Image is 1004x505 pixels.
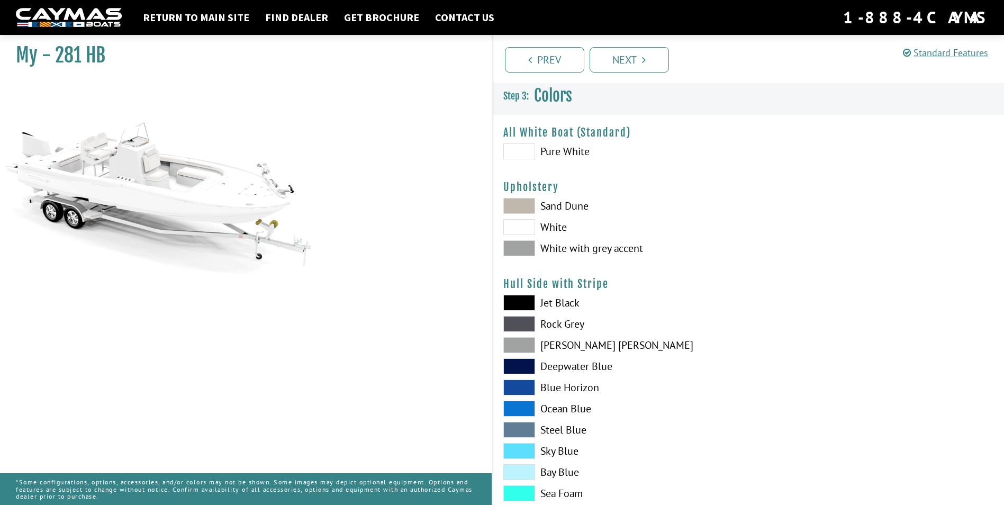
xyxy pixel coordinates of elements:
[16,473,476,505] p: *Some configurations, options, accessories, and/or colors may not be shown. Some images may depic...
[138,11,255,24] a: Return to main site
[503,358,738,374] label: Deepwater Blue
[590,47,669,73] a: Next
[430,11,500,24] a: Contact Us
[503,337,738,353] label: [PERSON_NAME] [PERSON_NAME]
[503,464,738,480] label: Bay Blue
[16,8,122,28] img: white-logo-c9c8dbefe5ff5ceceb0f0178aa75bf4bb51f6bca0971e226c86eb53dfe498488.png
[503,143,738,159] label: Pure White
[503,443,738,459] label: Sky Blue
[843,6,988,29] div: 1-888-4CAYMAS
[503,316,738,332] label: Rock Grey
[503,240,738,256] label: White with grey accent
[503,198,738,214] label: Sand Dune
[503,181,994,194] h4: Upholstery
[503,380,738,395] label: Blue Horizon
[503,401,738,417] label: Ocean Blue
[503,295,738,311] label: Jet Black
[903,47,988,59] a: Standard Features
[503,422,738,438] label: Steel Blue
[260,11,333,24] a: Find Dealer
[503,126,994,139] h4: All White Boat (Standard)
[503,219,738,235] label: White
[503,277,994,291] h4: Hull Side with Stripe
[16,43,465,67] h1: My - 281 HB
[505,47,584,73] a: Prev
[339,11,424,24] a: Get Brochure
[503,485,738,501] label: Sea Foam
